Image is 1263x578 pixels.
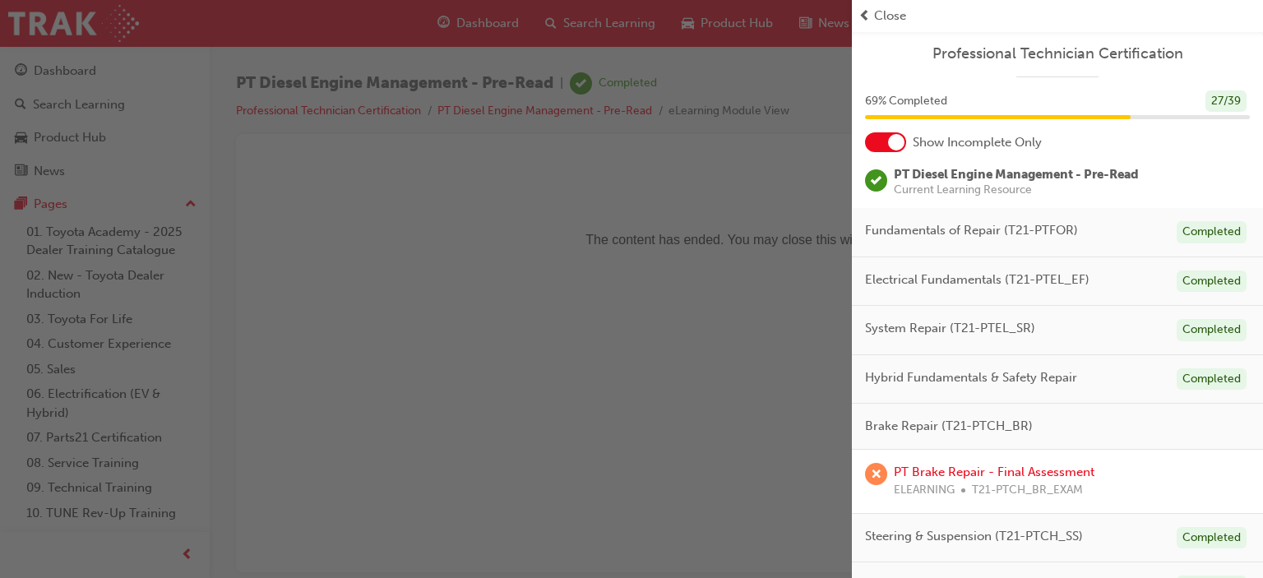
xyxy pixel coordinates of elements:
a: Professional Technician Certification [865,44,1250,63]
span: Fundamentals of Repair (T21-PTFOR) [865,221,1078,240]
p: The content has ended. You may close this window. [7,13,968,87]
button: prev-iconClose [858,7,1256,25]
div: Completed [1177,527,1247,549]
span: Brake Repair (T21-PTCH_BR) [865,417,1033,436]
a: PT Brake Repair - Final Assessment [894,465,1094,479]
span: learningRecordVerb_COMPLETE-icon [865,169,887,192]
span: learningRecordVerb_FAIL-icon [865,463,887,485]
div: Completed [1177,319,1247,341]
span: Hybrid Fundamentals & Safety Repair [865,368,1077,387]
span: Close [874,7,906,25]
div: Completed [1177,271,1247,293]
div: Completed [1177,368,1247,391]
span: PT Diesel Engine Management - Pre-Read [894,167,1139,182]
span: ELEARNING [894,481,955,500]
span: prev-icon [858,7,871,25]
span: Show Incomplete Only [913,133,1042,152]
span: Current Learning Resource [894,184,1139,196]
div: 27 / 39 [1205,90,1247,113]
div: Completed [1177,221,1247,243]
span: Electrical Fundamentals (T21-PTEL_EF) [865,271,1090,289]
span: 69 % Completed [865,92,947,111]
span: Steering & Suspension (T21-PTCH_SS) [865,527,1083,546]
span: System Repair (T21-PTEL_SR) [865,319,1035,338]
span: T21-PTCH_BR_EXAM [972,481,1083,500]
